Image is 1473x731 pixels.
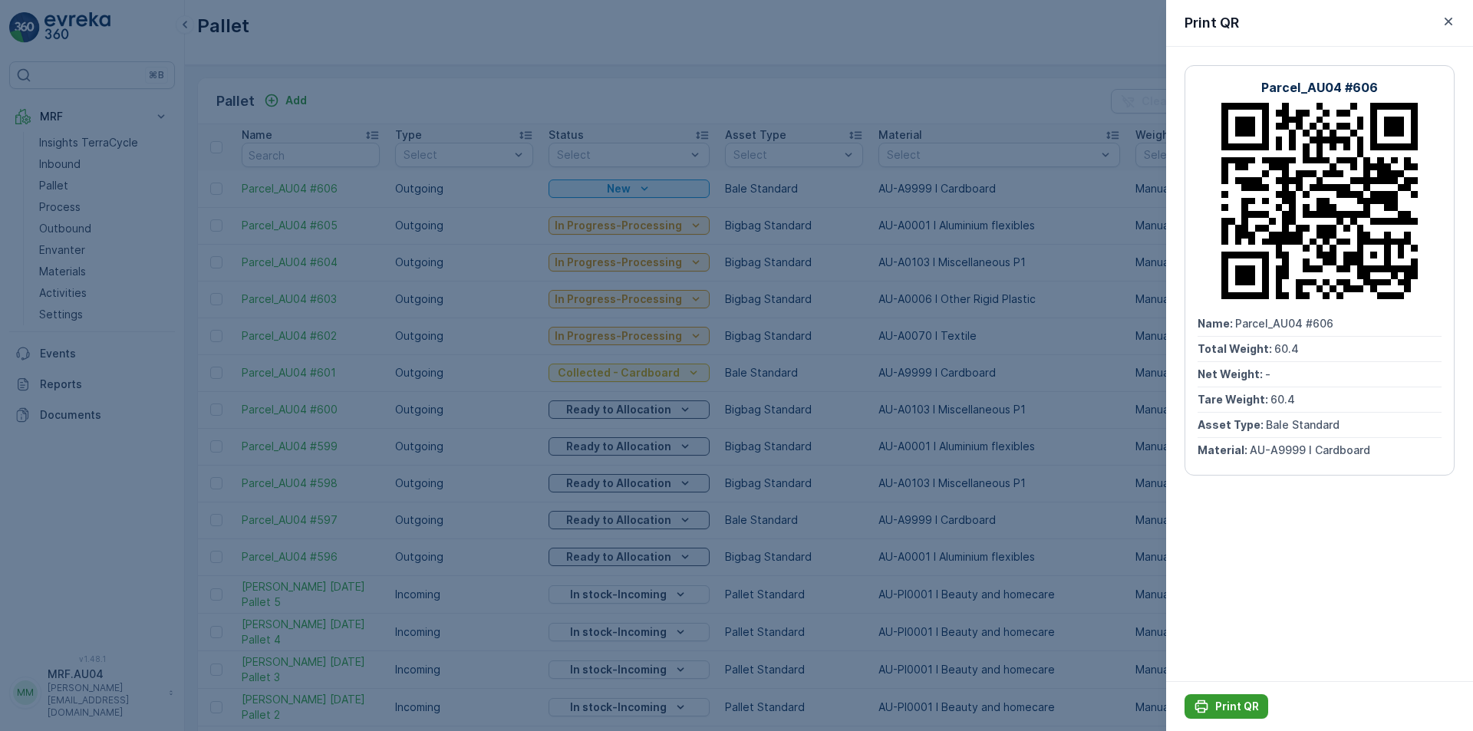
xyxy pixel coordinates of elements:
span: Name : [1198,317,1235,330]
span: Bale Standard [1266,418,1340,431]
span: 60.4 [1274,342,1299,355]
span: 60.4 [1270,393,1295,406]
span: Parcel_AU04 #606 [1235,317,1333,330]
span: - [1265,367,1270,380]
p: Print QR [1185,12,1239,34]
p: Parcel_AU04 #606 [1261,78,1378,97]
button: Print QR [1185,694,1268,719]
span: Tare Weight : [1198,393,1270,406]
span: Total Weight : [1198,342,1274,355]
p: Print QR [1215,699,1259,714]
span: Asset Type : [1198,418,1266,431]
span: Net Weight : [1198,367,1265,380]
span: Material : [1198,443,1250,456]
span: AU-A9999 I Cardboard [1250,443,1370,456]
